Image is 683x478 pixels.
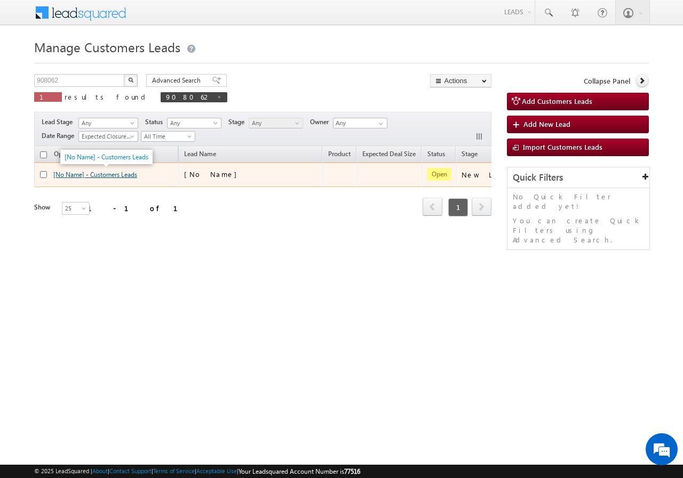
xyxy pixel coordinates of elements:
[228,117,249,127] span: Stage
[141,131,195,142] a: All Time
[430,74,491,87] button: Actions
[523,119,570,128] span: Add New Lead
[62,204,91,213] span: 25
[109,467,152,474] a: Contact Support
[310,117,333,127] span: Owner
[88,202,190,214] div: 1 - 1 of 1
[78,131,138,142] a: Expected Closure Date
[34,202,53,212] div: Show
[462,150,478,158] span: Stage
[167,118,221,128] a: Any
[472,198,491,216] span: next
[239,467,360,475] span: Your Leadsquared Account Number is
[344,467,360,475] span: 77516
[79,132,134,141] span: Expected Closure Date
[166,92,211,101] span: 908062
[49,148,113,162] a: Opportunity Name
[507,167,649,188] div: Quick Filters
[522,96,592,106] span: Add Customers Leads
[153,467,195,474] a: Terms of Service
[65,153,148,161] a: [No Name] - Customers Leads
[128,77,133,83] img: Search
[34,38,180,55] span: Manage Customers Leads
[427,168,451,181] span: Open
[92,467,108,474] a: About
[423,199,442,216] a: prev
[472,199,491,216] a: next
[39,92,57,101] span: 1
[462,170,515,180] div: New Lead
[328,150,351,158] span: Product
[42,131,78,141] span: Date Range
[179,148,221,162] span: Lead Name
[78,118,138,128] a: Any
[513,216,644,245] p: You can create Quick Filters using Advanced Search.
[249,118,303,128] a: Any
[65,92,149,101] span: results found
[62,202,90,215] a: 25
[53,171,137,179] a: [No Name] - Customers Leads
[422,148,450,162] a: Status
[79,118,134,128] span: Any
[584,76,630,86] span: Collapse Panel
[249,118,300,128] span: Any
[362,150,416,158] span: Expected Deal Size
[184,169,242,179] span: [No Name]
[333,118,387,128] input: Type to Search
[513,192,644,211] p: No Quick Filter added yet!
[456,148,483,162] a: Stage
[448,198,468,216] span: 1
[54,150,107,158] span: Opportunity Name
[373,118,386,129] a: Show All Items
[40,151,47,158] input: Check all records
[196,467,237,474] a: Acceptable Use
[523,142,602,151] span: Import Customers Leads
[168,118,218,128] span: Any
[423,198,442,216] span: prev
[145,117,167,127] span: Status
[152,76,204,85] span: Advanced Search
[34,466,360,476] span: © 2025 LeadSquared | | | | |
[357,148,421,162] a: Expected Deal Size
[42,117,77,127] span: Lead Stage
[141,132,192,141] span: All Time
